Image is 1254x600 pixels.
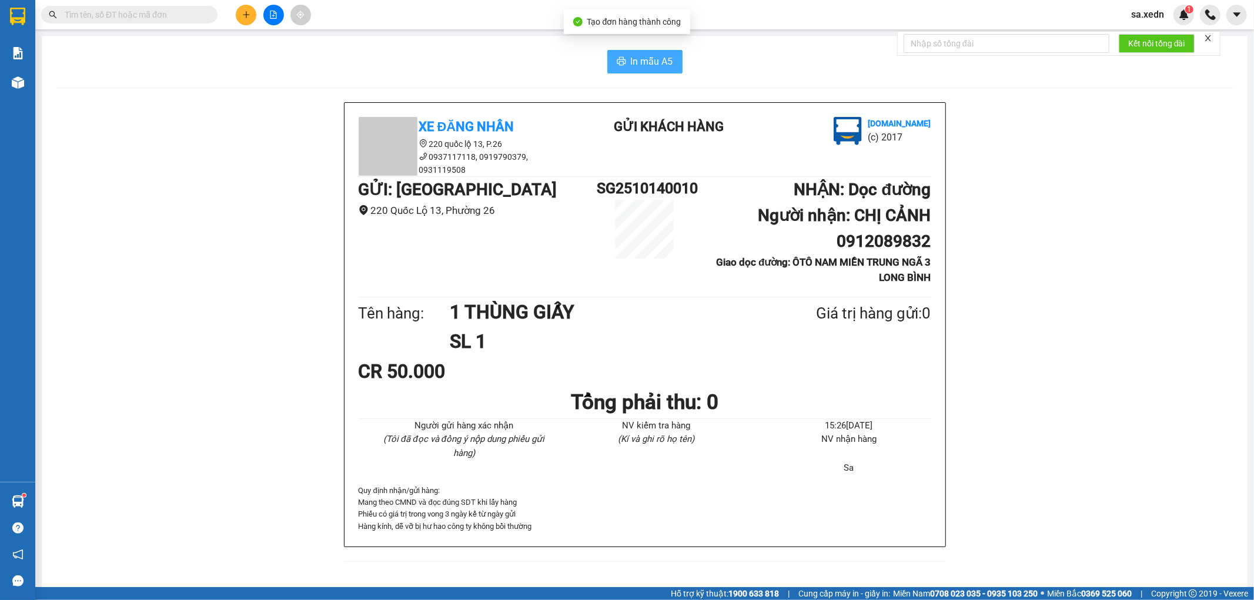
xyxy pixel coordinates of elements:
[1122,7,1173,22] span: sa.xedn
[597,177,692,200] h1: SG2510140010
[614,119,724,134] b: Gửi khách hàng
[767,419,931,433] li: 15:26[DATE]
[1119,34,1195,53] button: Kết nối tổng đài
[359,138,570,150] li: 220 quốc lộ 13, P.26
[383,434,544,458] i: (Tôi đã đọc và đồng ý nộp dung phiếu gửi hàng)
[12,495,24,508] img: warehouse-icon
[1179,9,1189,20] img: icon-new-feature
[1187,5,1191,14] span: 1
[1226,5,1247,25] button: caret-down
[242,11,250,19] span: plus
[767,461,931,475] li: Sa
[359,357,547,386] div: CR 50.000
[290,5,311,25] button: aim
[359,386,931,418] h1: Tổng phải thu: 0
[12,575,24,586] span: message
[904,34,1109,53] input: Nhập số tổng đài
[15,76,52,131] b: Xe Đăng Nhân
[12,76,24,89] img: warehouse-icon
[587,17,681,26] span: Tạo đơn hàng thành công
[419,152,427,160] span: phone
[10,8,25,25] img: logo-vxr
[49,11,57,19] span: search
[1232,9,1242,20] span: caret-down
[296,11,305,19] span: aim
[1189,589,1197,598] span: copyright
[359,180,557,199] b: GỬI : [GEOGRAPHIC_DATA]
[382,419,546,433] li: Người gửi hàng xác nhận
[834,117,862,145] img: logo.jpg
[671,587,779,600] span: Hỗ trợ kỹ thuật:
[236,5,256,25] button: plus
[893,587,1038,600] span: Miền Nam
[574,419,738,433] li: NV kiểm tra hàng
[450,297,759,327] h1: 1 THÙNG GIẤY
[930,589,1038,598] strong: 0708 023 035 - 0935 103 250
[65,8,203,21] input: Tìm tên, số ĐT hoặc mã đơn
[419,119,514,134] b: Xe Đăng Nhân
[716,256,931,284] b: Giao dọc đường: ÔTÔ NAM MIỀN TRUNG NGÃ 3 LONG BÌNH
[728,589,779,598] strong: 1900 633 818
[12,522,24,534] span: question-circle
[1081,589,1132,598] strong: 0369 525 060
[868,119,931,128] b: [DOMAIN_NAME]
[1141,587,1142,600] span: |
[359,497,931,532] p: Mang theo CMND và đọc đúng SDT khi lấy hàng Phiếu có giá trị trong vong 3 ngày kể từ ngày gửi Hàn...
[99,45,162,54] b: [DOMAIN_NAME]
[1185,5,1193,14] sup: 1
[798,587,890,600] span: Cung cấp máy in - giấy in:
[1041,591,1044,596] span: ⚪️
[359,150,570,176] li: 0937117118, 0919790379, 0931119508
[450,327,759,356] h1: SL 1
[618,434,694,444] i: (Kí và ghi rõ họ tên)
[22,494,26,497] sup: 1
[12,549,24,560] span: notification
[419,139,427,148] span: environment
[767,433,931,447] li: NV nhận hàng
[72,17,116,72] b: Gửi khách hàng
[573,17,583,26] span: check-circle
[99,56,162,71] li: (c) 2017
[607,50,683,73] button: printerIn mẫu A5
[788,587,790,600] span: |
[1205,9,1216,20] img: phone-icon
[359,301,450,326] div: Tên hàng:
[759,301,931,326] div: Giá trị hàng gửi: 0
[269,11,277,19] span: file-add
[128,15,156,43] img: logo.jpg
[1047,587,1132,600] span: Miền Bắc
[617,56,626,68] span: printer
[263,5,284,25] button: file-add
[12,47,24,59] img: solution-icon
[359,203,597,219] li: 220 Quốc Lộ 13, Phường 26
[359,485,931,533] div: Quy định nhận/gửi hàng :
[1128,37,1185,50] span: Kết nối tổng đài
[1204,34,1212,42] span: close
[868,130,931,145] li: (c) 2017
[359,205,369,215] span: environment
[631,54,673,69] span: In mẫu A5
[794,180,931,199] b: NHẬN : Dọc đường
[758,206,931,251] b: Người nhận : CHỊ CẢNH 0912089832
